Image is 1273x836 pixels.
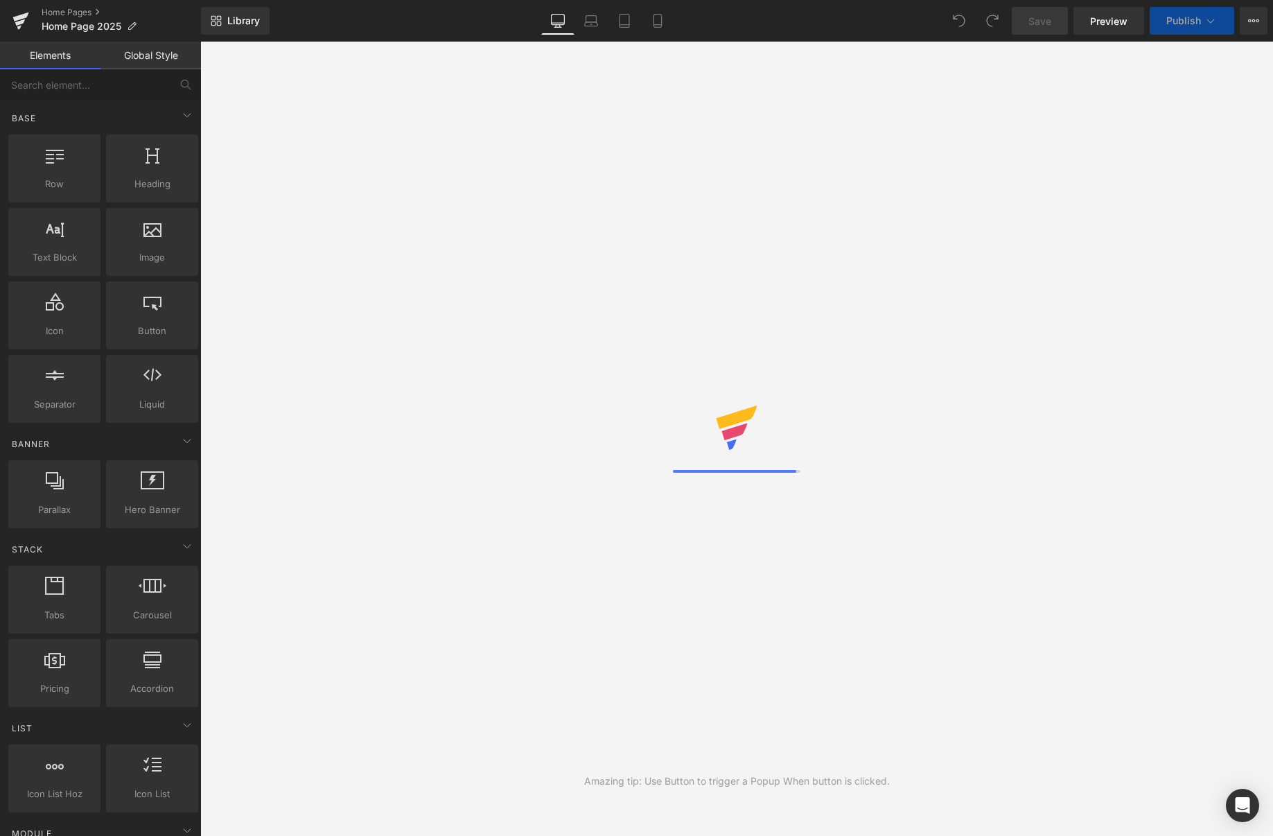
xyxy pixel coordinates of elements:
span: Save [1028,14,1051,28]
a: Mobile [641,7,674,35]
a: Preview [1073,7,1144,35]
a: Laptop [574,7,608,35]
span: Icon List Hoz [12,787,96,801]
span: Row [12,177,96,191]
a: Tablet [608,7,641,35]
span: Parallax [12,503,96,517]
span: Hero Banner [110,503,194,517]
span: Home Page 2025 [42,21,121,32]
button: Redo [978,7,1006,35]
span: Accordion [110,681,194,696]
span: Publish [1166,15,1201,26]
span: Library [227,15,260,27]
span: Icon [12,324,96,338]
span: Liquid [110,397,194,412]
span: Base [10,112,37,125]
div: Amazing tip: Use Button to trigger a Popup When button is clicked. [584,774,890,789]
button: Undo [945,7,973,35]
span: Tabs [12,608,96,622]
span: Image [110,250,194,265]
a: Home Pages [42,7,201,18]
span: Preview [1090,14,1127,28]
span: Pricing [12,681,96,696]
span: Icon List [110,787,194,801]
span: Heading [110,177,194,191]
a: Global Style [100,42,201,69]
span: Banner [10,437,51,451]
span: Text Block [12,250,96,265]
span: List [10,722,34,735]
span: Carousel [110,608,194,622]
span: Separator [12,397,96,412]
a: New Library [201,7,270,35]
span: Button [110,324,194,338]
a: Desktop [541,7,574,35]
button: Publish [1150,7,1234,35]
span: Stack [10,543,44,556]
div: Open Intercom Messenger [1226,789,1259,822]
button: More [1240,7,1267,35]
